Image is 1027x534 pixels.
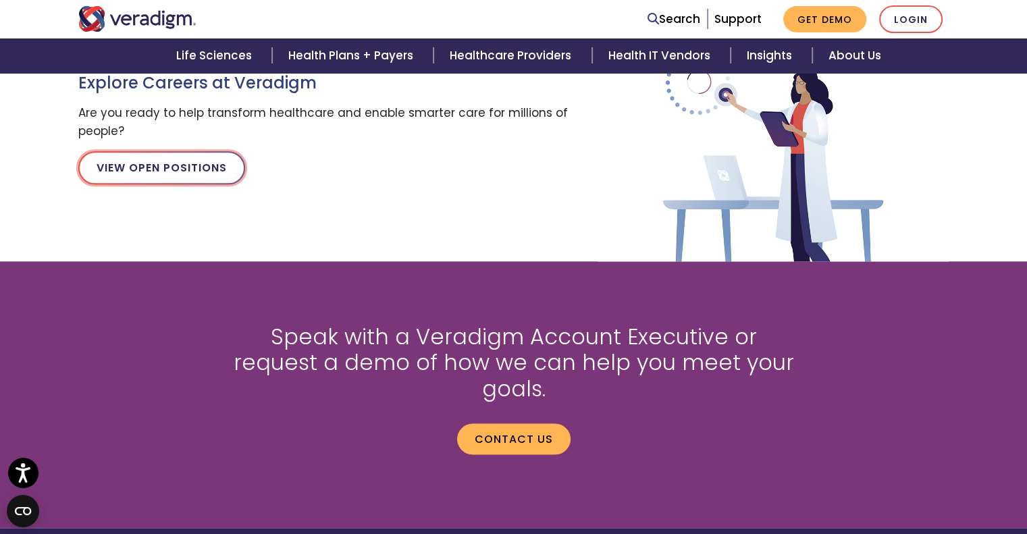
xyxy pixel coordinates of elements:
a: Insights [731,38,812,73]
a: Search [648,10,700,28]
a: About Us [812,38,897,73]
a: Login [879,5,943,33]
a: Health Plans + Payers [272,38,433,73]
h3: Explore Careers at Veradigm [78,74,578,93]
a: Life Sciences [160,38,272,73]
img: Veradigm logo [78,6,196,32]
a: View Open Positions [78,151,245,184]
h2: Speak with a Veradigm Account Executive or request a demo of how we can help you meet your goals. [227,324,801,402]
button: Open CMP widget [7,495,39,527]
iframe: Drift Chat Widget [768,437,1011,518]
a: Contact us [457,423,571,454]
p: Are you ready to help transform healthcare and enable smarter care for millions of people? [78,104,578,140]
a: Support [714,11,762,27]
a: Get Demo [783,6,866,32]
a: Health IT Vendors [592,38,731,73]
a: Healthcare Providers [433,38,591,73]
